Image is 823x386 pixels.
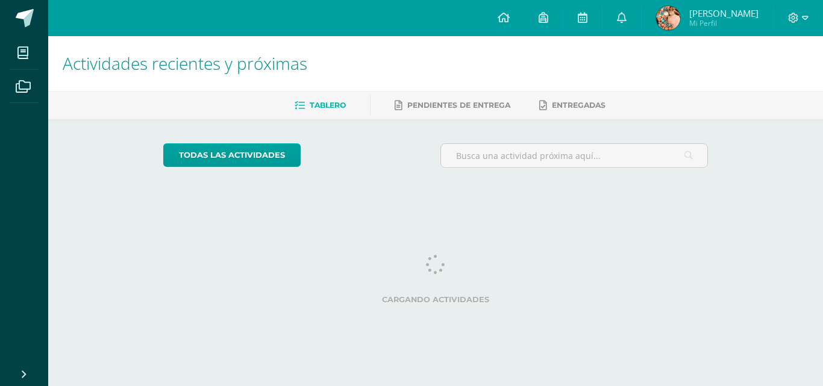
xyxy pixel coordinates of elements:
[395,96,510,115] a: Pendientes de entrega
[441,144,708,167] input: Busca una actividad próxima aquí...
[689,18,759,28] span: Mi Perfil
[656,6,680,30] img: 4199a6295e3407bfa3dde7bf5fb4fb39.png
[552,101,606,110] span: Entregadas
[295,96,346,115] a: Tablero
[689,7,759,19] span: [PERSON_NAME]
[63,52,307,75] span: Actividades recientes y próximas
[163,143,301,167] a: todas las Actividades
[539,96,606,115] a: Entregadas
[163,295,709,304] label: Cargando actividades
[310,101,346,110] span: Tablero
[407,101,510,110] span: Pendientes de entrega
